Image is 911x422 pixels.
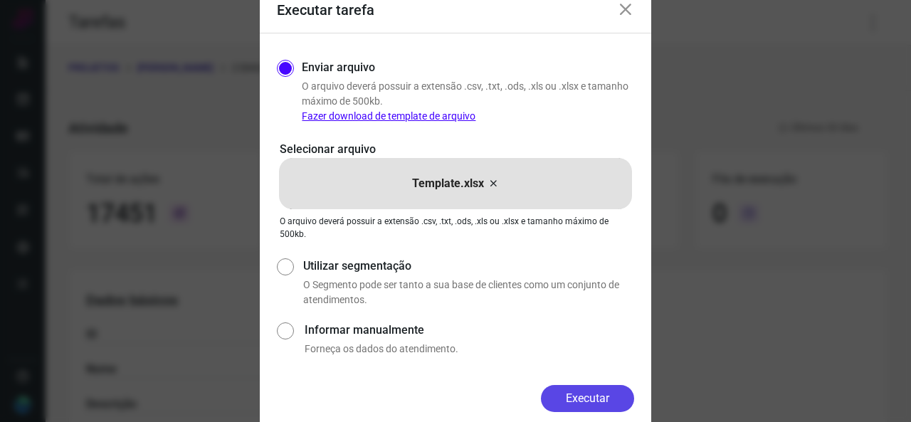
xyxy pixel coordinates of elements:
label: Enviar arquivo [302,59,375,76]
p: Template.xlsx [412,175,484,192]
a: Fazer download de template de arquivo [302,110,475,122]
p: O arquivo deverá possuir a extensão .csv, .txt, .ods, .xls ou .xlsx e tamanho máximo de 500kb. [280,215,631,241]
p: O arquivo deverá possuir a extensão .csv, .txt, .ods, .xls ou .xlsx e tamanho máximo de 500kb. [302,79,634,124]
label: Informar manualmente [305,322,634,339]
p: O Segmento pode ser tanto a sua base de clientes como um conjunto de atendimentos. [303,278,634,307]
label: Utilizar segmentação [303,258,634,275]
h3: Executar tarefa [277,1,374,19]
button: Executar [541,385,634,412]
p: Forneça os dados do atendimento. [305,342,634,357]
p: Selecionar arquivo [280,141,631,158]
